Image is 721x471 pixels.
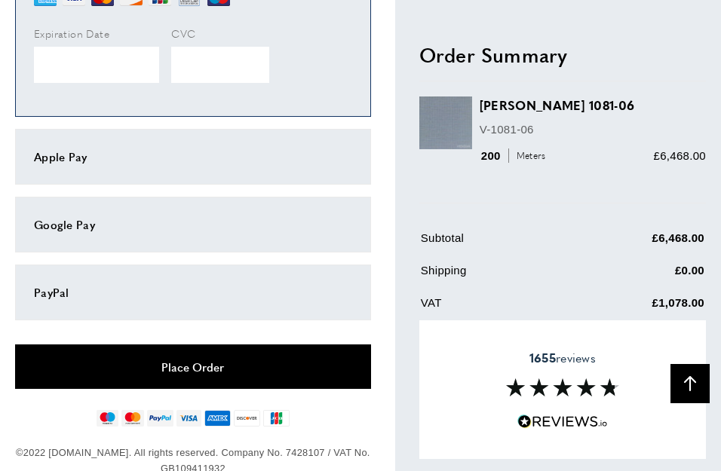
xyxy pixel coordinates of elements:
[421,261,577,290] td: Shipping
[517,414,608,429] img: Reviews.io 5 stars
[419,41,706,68] h2: Order Summary
[508,148,550,163] span: Meters
[97,410,118,427] img: maestro
[529,350,596,365] span: reviews
[204,410,231,427] img: american-express
[147,410,173,427] img: paypal
[421,228,577,258] td: Subtotal
[480,146,551,164] div: 200
[480,120,706,138] p: V-1081-06
[578,261,704,290] td: £0.00
[176,410,201,427] img: visa
[171,26,195,41] span: CVC
[529,349,556,366] strong: 1655
[34,47,159,83] iframe: Secure Credit Card Frame - Expiration Date
[234,410,260,427] img: discover
[15,344,371,389] button: Place Order
[34,283,352,301] div: PayPal
[121,410,143,427] img: mastercard
[480,96,706,114] h3: [PERSON_NAME] 1081-06
[578,293,704,323] td: £1,078.00
[506,378,619,396] img: Reviews section
[34,148,352,166] div: Apple Pay
[578,228,704,258] td: £6,468.00
[654,148,706,161] span: £6,468.00
[34,216,352,234] div: Google Pay
[419,96,472,149] img: Florence 1081-06
[263,410,290,427] img: jcb
[34,26,109,41] span: Expiration Date
[421,293,577,323] td: VAT
[171,47,269,83] iframe: Secure Credit Card Frame - CVV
